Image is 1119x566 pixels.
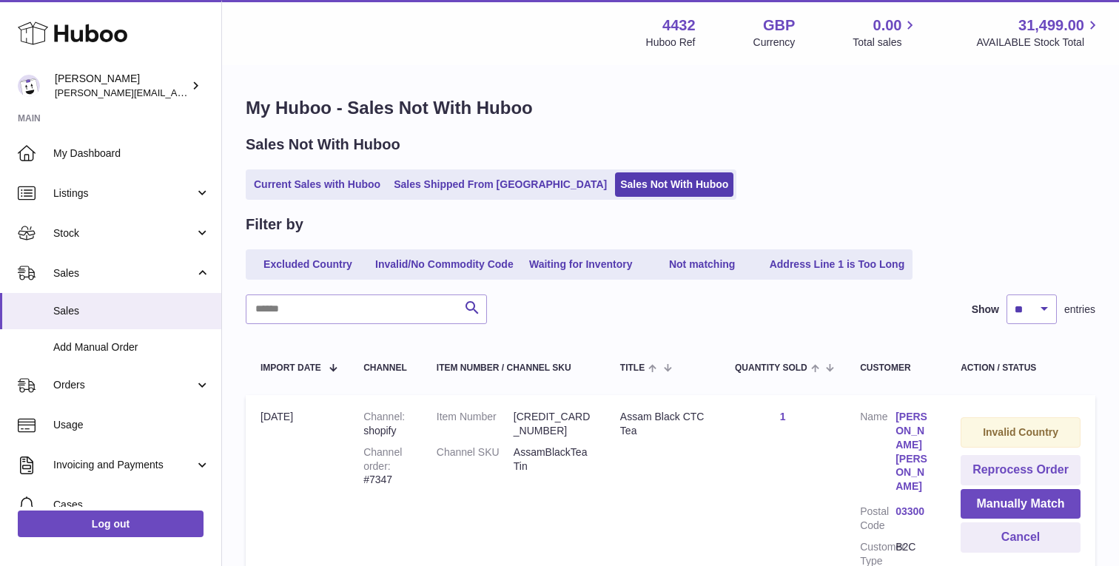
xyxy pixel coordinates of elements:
[18,75,40,97] img: akhil@amalachai.com
[370,252,519,277] a: Invalid/No Commodity Code
[860,505,895,533] dt: Postal Code
[976,16,1101,50] a: 31,499.00 AVAILABLE Stock Total
[363,446,402,472] strong: Channel order
[976,36,1101,50] span: AVAILABLE Stock Total
[1064,303,1095,317] span: entries
[983,426,1058,438] strong: Invalid Country
[249,252,367,277] a: Excluded Country
[18,511,204,537] a: Log out
[620,363,645,373] span: Title
[860,363,931,373] div: Customer
[860,410,895,497] dt: Name
[1018,16,1084,36] span: 31,499.00
[246,96,1095,120] h1: My Huboo - Sales Not With Huboo
[363,445,407,488] div: #7347
[662,16,696,36] strong: 4432
[53,458,195,472] span: Invoicing and Payments
[780,411,786,422] a: 1
[763,16,795,36] strong: GBP
[55,87,297,98] span: [PERSON_NAME][EMAIL_ADDRESS][DOMAIN_NAME]
[643,252,762,277] a: Not matching
[261,363,321,373] span: Import date
[522,252,640,277] a: Waiting for Inventory
[514,410,591,438] dd: [CREDIT_CARD_NUMBER]
[753,36,796,50] div: Currency
[246,135,400,155] h2: Sales Not With Huboo
[55,72,188,100] div: [PERSON_NAME]
[53,498,210,512] span: Cases
[53,186,195,201] span: Listings
[437,363,591,373] div: Item Number / Channel SKU
[961,455,1081,485] button: Reprocess Order
[895,410,931,493] a: [PERSON_NAME] [PERSON_NAME]
[735,363,807,373] span: Quantity Sold
[53,146,210,161] span: My Dashboard
[853,16,918,50] a: 0.00 Total sales
[620,410,705,438] div: Assam Black CTC Tea
[53,340,210,354] span: Add Manual Order
[249,172,386,197] a: Current Sales with Huboo
[961,363,1081,373] div: Action / Status
[53,266,195,280] span: Sales
[873,16,902,36] span: 0.00
[53,418,210,432] span: Usage
[615,172,733,197] a: Sales Not With Huboo
[765,252,910,277] a: Address Line 1 is Too Long
[437,445,514,474] dt: Channel SKU
[389,172,612,197] a: Sales Shipped From [GEOGRAPHIC_DATA]
[895,505,931,519] a: 03300
[53,304,210,318] span: Sales
[53,378,195,392] span: Orders
[363,410,407,438] div: shopify
[961,522,1081,553] button: Cancel
[363,363,407,373] div: Channel
[363,411,405,422] strong: Channel
[853,36,918,50] span: Total sales
[53,226,195,240] span: Stock
[646,36,696,50] div: Huboo Ref
[437,410,514,438] dt: Item Number
[246,215,303,235] h2: Filter by
[972,303,999,317] label: Show
[961,489,1081,519] button: Manually Match
[514,445,591,474] dd: AssamBlackTeaTin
